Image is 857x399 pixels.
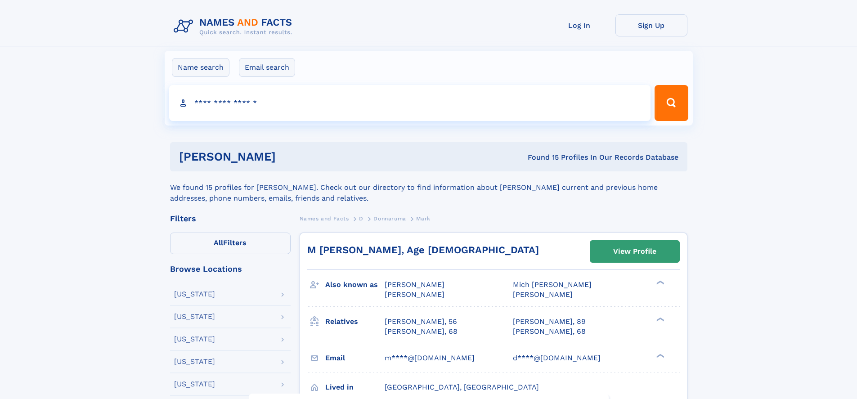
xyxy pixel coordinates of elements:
[373,213,406,224] a: Donnaruma
[654,353,665,359] div: ❯
[307,244,539,256] a: M [PERSON_NAME], Age [DEMOGRAPHIC_DATA]
[402,152,678,162] div: Found 15 Profiles In Our Records Database
[179,151,402,162] h1: [PERSON_NAME]
[513,290,573,299] span: [PERSON_NAME]
[373,215,406,222] span: Donnaruma
[513,280,592,289] span: Mich [PERSON_NAME]
[174,291,215,298] div: [US_STATE]
[174,336,215,343] div: [US_STATE]
[325,277,385,292] h3: Also known as
[590,241,679,262] a: View Profile
[170,265,291,273] div: Browse Locations
[170,215,291,223] div: Filters
[385,327,458,336] a: [PERSON_NAME], 68
[170,233,291,254] label: Filters
[325,380,385,395] h3: Lived in
[174,358,215,365] div: [US_STATE]
[655,85,688,121] button: Search Button
[359,215,363,222] span: D
[543,14,615,36] a: Log In
[300,213,349,224] a: Names and Facts
[170,14,300,39] img: Logo Names and Facts
[513,317,586,327] a: [PERSON_NAME], 89
[172,58,229,77] label: Name search
[416,215,430,222] span: Mark
[170,171,687,204] div: We found 15 profiles for [PERSON_NAME]. Check out our directory to find information about [PERSON...
[654,316,665,322] div: ❯
[513,327,586,336] a: [PERSON_NAME], 68
[385,383,539,391] span: [GEOGRAPHIC_DATA], [GEOGRAPHIC_DATA]
[385,280,444,289] span: [PERSON_NAME]
[385,317,457,327] a: [PERSON_NAME], 56
[325,314,385,329] h3: Relatives
[174,313,215,320] div: [US_STATE]
[174,381,215,388] div: [US_STATE]
[239,58,295,77] label: Email search
[615,14,687,36] a: Sign Up
[385,290,444,299] span: [PERSON_NAME]
[169,85,651,121] input: search input
[359,213,363,224] a: D
[214,238,223,247] span: All
[325,350,385,366] h3: Email
[654,280,665,286] div: ❯
[613,241,656,262] div: View Profile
